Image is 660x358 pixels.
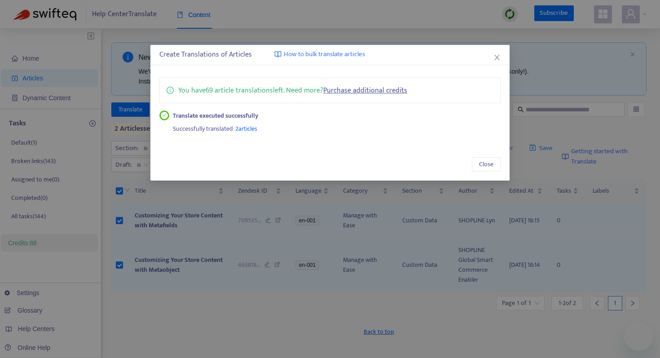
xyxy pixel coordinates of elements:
[162,113,167,118] span: check
[235,124,257,134] span: 2 articles
[323,84,407,97] a: Purchase additional credits
[472,157,501,172] button: Close
[274,49,365,60] a: How to bulk translate articles
[493,54,501,61] span: close
[624,322,653,351] iframe: メッセージングウィンドウの起動ボタン、進行中の会話
[173,121,501,134] div: Successfully translated
[173,111,258,121] strong: Translate executed successfully
[178,85,407,96] p: You have 69 article translations left. Need more?
[274,51,282,58] img: image-link
[159,49,501,60] div: Create Translations of Articles
[167,85,174,94] span: info-circle
[492,53,502,62] button: Close
[284,49,365,60] span: How to bulk translate articles
[479,159,493,169] span: Close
